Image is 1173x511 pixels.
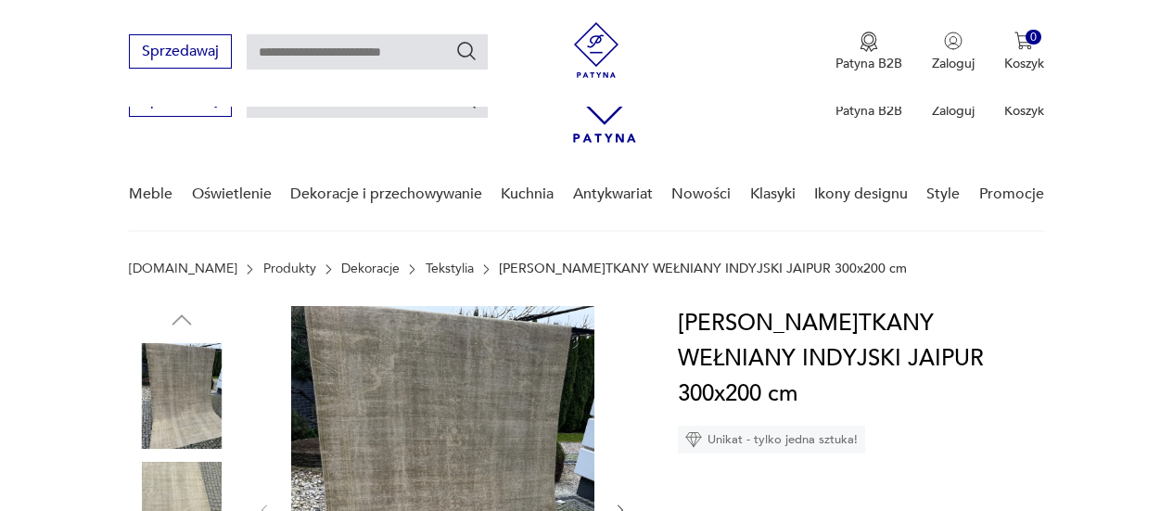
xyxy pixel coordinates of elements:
a: Meble [129,159,172,230]
a: Nowości [671,159,731,230]
a: Dekoracje [341,262,400,276]
p: Zaloguj [932,55,975,72]
div: 0 [1026,30,1041,45]
p: Koszyk [1004,55,1044,72]
a: Promocje [979,159,1044,230]
a: Sprzedawaj [129,46,232,59]
img: Ikona medalu [860,32,878,52]
button: Zaloguj [932,32,975,72]
p: Patyna B2B [835,55,902,72]
a: Ikony designu [814,159,908,230]
img: Ikona koszyka [1014,32,1033,50]
p: Patyna B2B [835,102,902,120]
img: Ikona diamentu [685,431,702,448]
p: Zaloguj [932,102,975,120]
a: Tekstylia [426,262,474,276]
button: Sprzedawaj [129,34,232,69]
a: Kuchnia [501,159,554,230]
a: Sprzedawaj [129,95,232,108]
img: Ikonka użytkownika [944,32,963,50]
img: Patyna - sklep z meblami i dekoracjami vintage [568,22,624,78]
a: Oświetlenie [192,159,272,230]
a: Style [926,159,960,230]
button: Szukaj [455,40,478,62]
a: Antykwariat [573,159,653,230]
button: Patyna B2B [835,32,902,72]
p: [PERSON_NAME]TKANY WEŁNIANY INDYJSKI JAIPUR 300x200 cm [499,262,907,276]
h1: [PERSON_NAME]TKANY WEŁNIANY INDYJSKI JAIPUR 300x200 cm [678,306,1044,412]
a: Produkty [263,262,316,276]
a: Ikona medaluPatyna B2B [835,32,902,72]
p: Koszyk [1004,102,1044,120]
a: Dekoracje i przechowywanie [290,159,482,230]
a: Klasyki [750,159,796,230]
a: [DOMAIN_NAME] [129,262,237,276]
img: Zdjęcie produktu DYWAN R.TKANY WEŁNIANY INDYJSKI JAIPUR 300x200 cm [129,343,235,449]
div: Unikat - tylko jedna sztuka! [678,426,865,454]
button: 0Koszyk [1004,32,1044,72]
